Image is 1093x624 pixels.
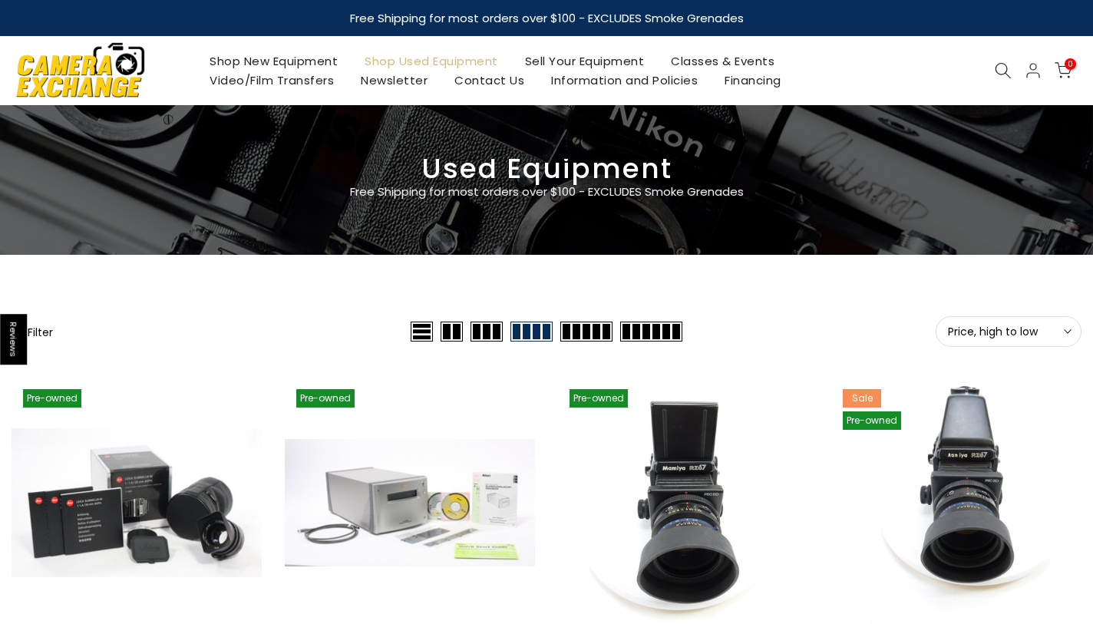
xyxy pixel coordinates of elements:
[12,159,1081,179] h3: Used Equipment
[441,71,538,90] a: Contact Us
[658,51,788,71] a: Classes & Events
[348,71,441,90] a: Newsletter
[196,51,352,71] a: Shop New Equipment
[12,324,53,339] button: Show filters
[196,71,348,90] a: Video/Film Transfers
[352,51,512,71] a: Shop Used Equipment
[936,316,1081,347] button: Price, high to low
[1055,62,1072,79] a: 0
[511,51,658,71] a: Sell Your Equipment
[712,71,795,90] a: Financing
[259,183,834,201] p: Free Shipping for most orders over $100 - EXCLUDES Smoke Grenades
[350,10,744,26] strong: Free Shipping for most orders over $100 - EXCLUDES Smoke Grenades
[538,71,712,90] a: Information and Policies
[1065,58,1076,70] span: 0
[948,325,1069,338] span: Price, high to low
